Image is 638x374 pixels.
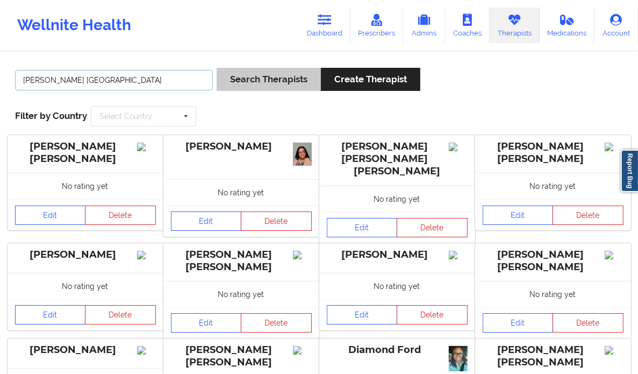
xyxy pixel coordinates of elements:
[293,143,312,166] img: cfc213d7-3eee-49c6-bd60-3634b4a075ff_Headshot_OP.jpeg
[137,346,156,355] img: Image%2Fplaceholer-image.png
[15,249,156,261] div: [PERSON_NAME]
[319,273,475,299] div: No rating yet
[327,305,398,324] a: Edit
[397,305,468,324] button: Delete
[594,8,638,43] a: Account
[475,173,631,199] div: No rating yet
[445,8,490,43] a: Coaches
[171,249,312,273] div: [PERSON_NAME] [PERSON_NAME]
[327,344,468,356] div: Diamond Ford
[483,344,623,369] div: [PERSON_NAME] [PERSON_NAME]
[490,8,540,43] a: Therapists
[621,150,638,192] a: Report Bug
[475,281,631,307] div: No rating yet
[241,313,312,333] button: Delete
[293,251,312,259] img: Image%2Fplaceholer-image.png
[15,206,86,225] a: Edit
[483,206,554,225] a: Edit
[327,140,468,178] div: [PERSON_NAME] [PERSON_NAME] [PERSON_NAME]
[321,68,420,91] button: Create Therapist
[8,173,163,199] div: No rating yet
[241,211,312,231] button: Delete
[163,281,319,307] div: No rating yet
[397,218,468,237] button: Delete
[540,8,595,43] a: Medications
[327,218,398,237] a: Edit
[171,140,312,153] div: [PERSON_NAME]
[553,313,623,333] button: Delete
[15,70,213,90] input: Search Keywords
[293,346,312,355] img: Image%2Fplaceholer-image.png
[483,249,623,273] div: [PERSON_NAME] [PERSON_NAME]
[449,346,468,371] img: 66006121-51e1-4634-99d1-f4c87caa0b8b_IMG_0770_jpg.jpeg
[15,344,156,356] div: [PERSON_NAME]
[137,251,156,259] img: Image%2Fplaceholer-image.png
[8,273,163,299] div: No rating yet
[605,143,623,151] img: Image%2Fplaceholer-image.png
[15,140,156,165] div: [PERSON_NAME] [PERSON_NAME]
[350,8,404,43] a: Prescribers
[171,211,242,231] a: Edit
[137,143,156,151] img: Image%2Fplaceholer-image.png
[85,305,156,324] button: Delete
[99,112,152,120] div: Select Country
[15,305,86,324] a: Edit
[171,344,312,369] div: [PERSON_NAME] [PERSON_NAME]
[15,110,87,121] span: Filter by Country
[483,313,554,333] a: Edit
[403,8,445,43] a: Admins
[553,206,623,225] button: Delete
[171,313,242,333] a: Edit
[483,140,623,165] div: [PERSON_NAME] [PERSON_NAME]
[605,346,623,355] img: Image%2Fplaceholer-image.png
[217,68,321,91] button: Search Therapists
[319,186,475,212] div: No rating yet
[449,251,468,259] img: Image%2Fplaceholer-image.png
[327,249,468,261] div: [PERSON_NAME]
[163,179,319,206] div: No rating yet
[449,143,468,151] img: Image%2Fplaceholer-image.png
[85,206,156,225] button: Delete
[299,8,350,43] a: Dashboard
[605,251,623,259] img: Image%2Fplaceholer-image.png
